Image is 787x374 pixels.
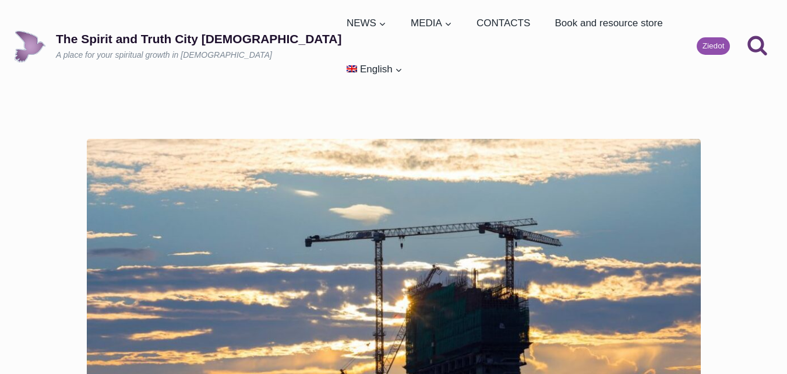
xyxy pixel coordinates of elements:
[411,15,452,31] span: MEDIA
[56,50,341,61] p: A place for your spiritual growth in [DEMOGRAPHIC_DATA]
[14,30,341,62] a: The Spirit and Truth City [DEMOGRAPHIC_DATA]A place for your spiritual growth in [DEMOGRAPHIC_DATA]
[56,32,341,46] p: The Spirit and Truth City [DEMOGRAPHIC_DATA]
[697,37,730,55] a: Ziedot
[341,46,407,92] a: English
[14,30,46,62] img: Draudze Gars un Patiesība
[360,64,393,75] span: English
[742,30,773,62] button: View Search Form
[347,15,386,31] span: NEWS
